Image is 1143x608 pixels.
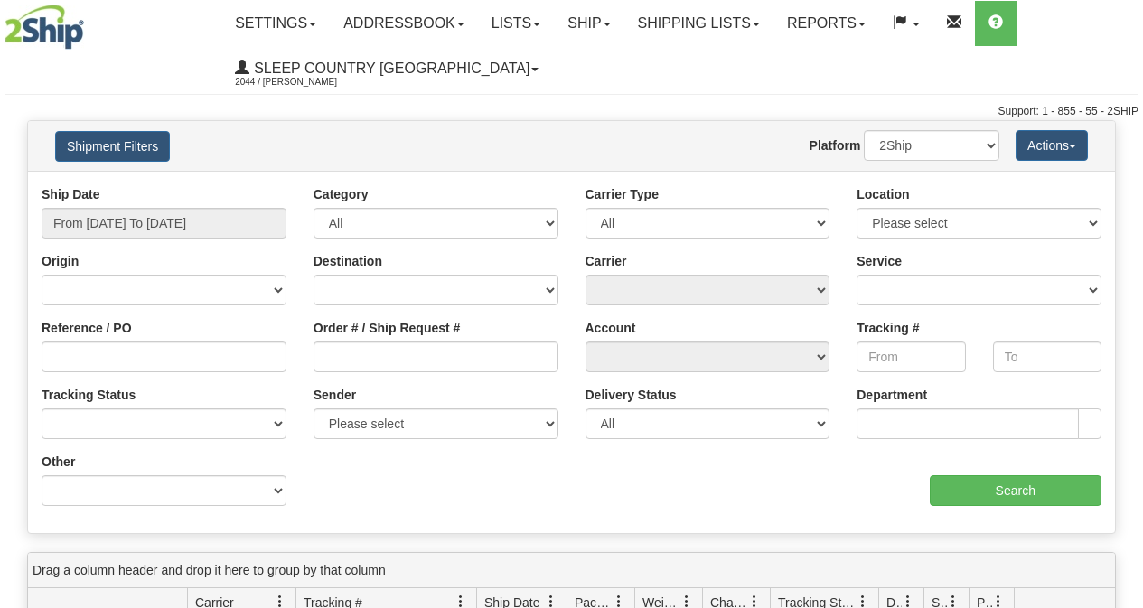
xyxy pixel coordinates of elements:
[810,136,861,154] label: Platform
[993,341,1101,372] input: To
[586,386,677,404] label: Delivery Status
[330,1,478,46] a: Addressbook
[5,5,84,50] img: logo2044.jpg
[235,73,370,91] span: 2044 / [PERSON_NAME]
[314,319,461,337] label: Order # / Ship Request #
[42,453,75,471] label: Other
[28,553,1115,588] div: grid grouping header
[314,386,356,404] label: Sender
[1101,211,1141,396] iframe: chat widget
[55,131,170,162] button: Shipment Filters
[586,252,627,270] label: Carrier
[1016,130,1088,161] button: Actions
[857,319,919,337] label: Tracking #
[314,185,369,203] label: Category
[42,252,79,270] label: Origin
[857,185,909,203] label: Location
[857,252,902,270] label: Service
[42,386,136,404] label: Tracking Status
[478,1,554,46] a: Lists
[221,1,330,46] a: Settings
[221,46,552,91] a: Sleep Country [GEOGRAPHIC_DATA] 2044 / [PERSON_NAME]
[554,1,623,46] a: Ship
[5,104,1138,119] div: Support: 1 - 855 - 55 - 2SHIP
[314,252,382,270] label: Destination
[586,319,636,337] label: Account
[857,341,965,372] input: From
[42,319,132,337] label: Reference / PO
[773,1,879,46] a: Reports
[930,475,1102,506] input: Search
[42,185,100,203] label: Ship Date
[586,185,659,203] label: Carrier Type
[249,61,529,76] span: Sleep Country [GEOGRAPHIC_DATA]
[624,1,773,46] a: Shipping lists
[857,386,927,404] label: Department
